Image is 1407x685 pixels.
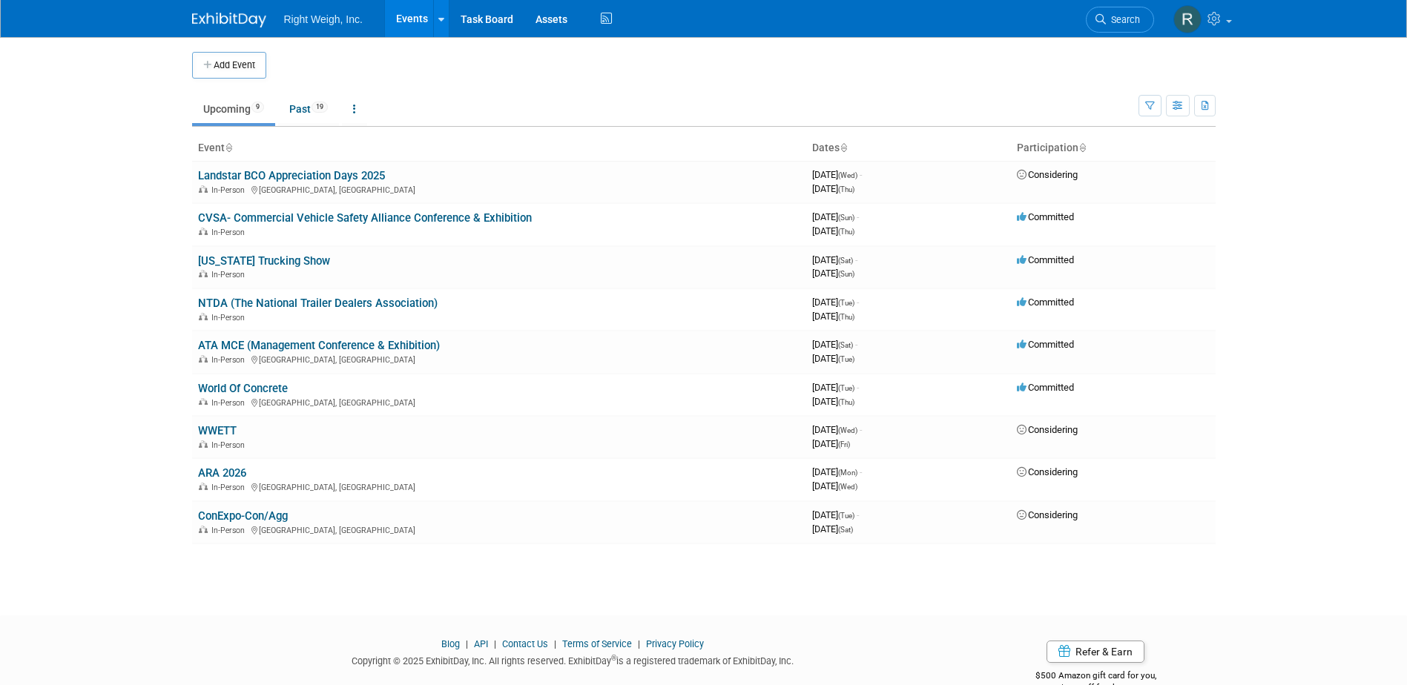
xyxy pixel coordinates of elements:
[812,382,859,393] span: [DATE]
[211,355,249,365] span: In-Person
[812,424,862,435] span: [DATE]
[838,512,854,520] span: (Tue)
[812,297,859,308] span: [DATE]
[192,651,955,668] div: Copyright © 2025 ExhibitDay, Inc. All rights reserved. ExhibitDay is a registered trademark of Ex...
[838,384,854,392] span: (Tue)
[198,424,237,437] a: WWETT
[838,185,854,193] span: (Thu)
[198,466,246,480] a: ARA 2026
[860,169,862,180] span: -
[812,311,854,322] span: [DATE]
[312,102,328,113] span: 19
[211,270,249,279] span: In-Person
[838,483,857,491] span: (Wed)
[199,185,208,193] img: In-Person Event
[198,353,800,365] div: [GEOGRAPHIC_DATA], [GEOGRAPHIC_DATA]
[1017,297,1074,308] span: Committed
[211,313,249,322] span: In-Person
[550,638,560,649] span: |
[198,480,800,492] div: [GEOGRAPHIC_DATA], [GEOGRAPHIC_DATA]
[806,136,1011,161] th: Dates
[857,509,859,520] span: -
[211,440,249,450] span: In-Person
[812,438,850,449] span: [DATE]
[198,509,288,523] a: ConExpo-Con/Agg
[199,440,208,448] img: In-Person Event
[192,52,266,79] button: Add Event
[199,313,208,320] img: In-Person Event
[812,466,862,477] span: [DATE]
[198,339,440,352] a: ATA MCE (Management Conference & Exhibition)
[211,483,249,492] span: In-Person
[838,228,854,236] span: (Thu)
[838,426,857,434] span: (Wed)
[562,638,632,649] a: Terms of Service
[199,270,208,277] img: In-Person Event
[1017,466,1078,477] span: Considering
[1106,14,1140,25] span: Search
[199,526,208,533] img: In-Person Event
[812,509,859,520] span: [DATE]
[198,523,800,535] div: [GEOGRAPHIC_DATA], [GEOGRAPHIC_DATA]
[199,483,208,490] img: In-Person Event
[838,257,853,265] span: (Sat)
[1047,641,1144,663] a: Refer & Earn
[838,526,853,534] span: (Sat)
[1017,339,1074,350] span: Committed
[840,142,847,153] a: Sort by Start Date
[199,355,208,363] img: In-Person Event
[490,638,500,649] span: |
[211,526,249,535] span: In-Person
[812,353,854,364] span: [DATE]
[838,313,854,321] span: (Thu)
[198,211,532,225] a: CVSA- Commercial Vehicle Safety Alliance Conference & Exhibition
[857,211,859,222] span: -
[198,382,288,395] a: World Of Concrete
[198,169,385,182] a: Landstar BCO Appreciation Days 2025
[812,169,862,180] span: [DATE]
[1086,7,1154,33] a: Search
[860,466,862,477] span: -
[192,13,266,27] img: ExhibitDay
[1017,424,1078,435] span: Considering
[838,398,854,406] span: (Thu)
[199,398,208,406] img: In-Person Event
[1017,211,1074,222] span: Committed
[838,469,857,477] span: (Mon)
[199,228,208,235] img: In-Person Event
[211,185,249,195] span: In-Person
[812,339,857,350] span: [DATE]
[838,341,853,349] span: (Sat)
[812,268,854,279] span: [DATE]
[198,396,800,408] div: [GEOGRAPHIC_DATA], [GEOGRAPHIC_DATA]
[838,214,854,222] span: (Sun)
[838,171,857,179] span: (Wed)
[838,440,850,449] span: (Fri)
[634,638,644,649] span: |
[192,95,275,123] a: Upcoming9
[198,183,800,195] div: [GEOGRAPHIC_DATA], [GEOGRAPHIC_DATA]
[812,211,859,222] span: [DATE]
[855,339,857,350] span: -
[812,523,853,535] span: [DATE]
[192,136,806,161] th: Event
[251,102,264,113] span: 9
[812,183,854,194] span: [DATE]
[1173,5,1202,33] img: Rita Galzerano
[857,382,859,393] span: -
[198,254,330,268] a: [US_STATE] Trucking Show
[1011,136,1216,161] th: Participation
[838,270,854,278] span: (Sun)
[855,254,857,265] span: -
[860,424,862,435] span: -
[838,299,854,307] span: (Tue)
[284,13,363,25] span: Right Weigh, Inc.
[441,638,460,649] a: Blog
[198,297,438,310] a: NTDA (The National Trailer Dealers Association)
[1017,509,1078,520] span: Considering
[474,638,488,649] a: API
[812,254,857,265] span: [DATE]
[1017,382,1074,393] span: Committed
[812,396,854,407] span: [DATE]
[611,654,616,662] sup: ®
